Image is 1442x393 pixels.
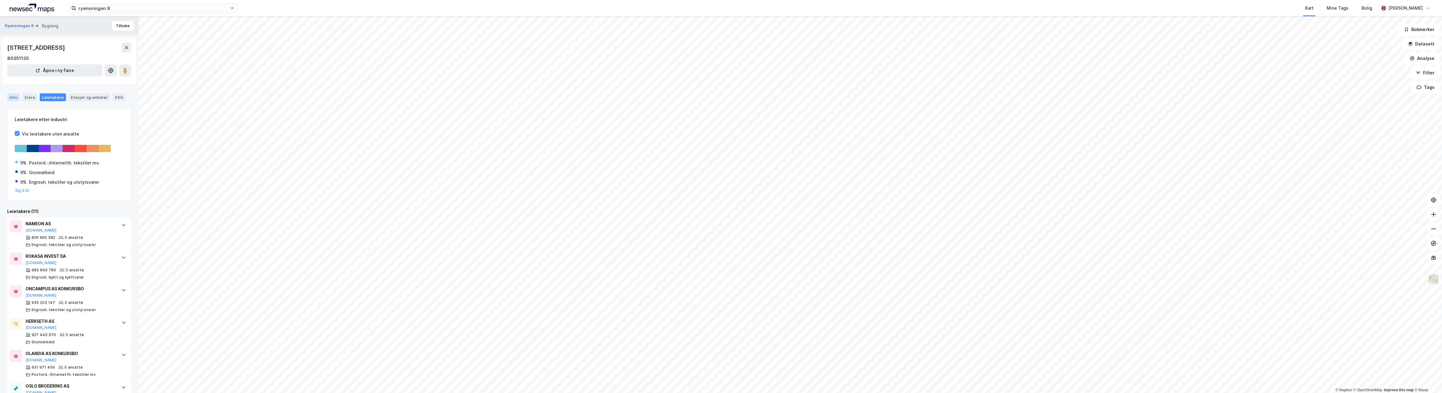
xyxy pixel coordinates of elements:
button: Og 5 til [15,188,29,193]
button: Åpne i ny fane [7,64,102,76]
div: 0 ansatte [65,300,83,305]
div: [PERSON_NAME] [1388,5,1423,12]
div: Eiere [22,93,37,101]
div: Engrosh. tekstiler og utstyrsvarer [32,242,96,247]
div: Leietakere [40,93,66,101]
div: Bygning [42,22,58,30]
div: Engrosh. tekstiler og utstyrsvarer [32,307,96,312]
img: Z [1428,274,1439,285]
div: 935 203 147 [32,300,55,305]
div: 0 ansatte [66,268,84,273]
div: Kart [1305,5,1313,12]
div: 9% [20,179,26,186]
a: Mapbox [1335,388,1352,392]
div: 985 846 790 [32,268,56,273]
div: 0 ansatte [66,332,84,337]
div: Grunnarbeid [29,169,54,176]
div: Leietakere etter industri [15,116,124,123]
div: HERRSETH AS [26,318,115,325]
div: 80351135 [7,55,29,62]
img: logo.a4113a55bc3d86da70a041830d287a7e.svg [10,4,54,13]
button: [DOMAIN_NAME] [26,358,57,363]
div: Info [7,93,20,101]
div: OSLO BRODERING AS [26,382,115,390]
div: ESG [113,93,126,101]
button: [DOMAIN_NAME] [26,325,57,330]
button: Bokmerker [1399,23,1440,36]
div: Grunnarbeid [32,340,54,345]
div: Engrosh. kjøtt og kjøttvarer [32,275,84,280]
button: Filter [1411,67,1440,79]
div: Mine Tags [1327,5,1348,12]
button: Ryensvingen 8 [5,23,35,29]
div: Postord.-/Internetth. tekstiler mv. [32,372,97,377]
input: Søk på adresse, matrikkel, gårdeiere, leietakere eller personer [76,4,230,13]
button: Analyse [1405,52,1440,64]
div: OLANDIA AS KONKURSBO [26,350,115,357]
button: [DOMAIN_NAME] [26,293,57,298]
button: [DOMAIN_NAME] [26,260,57,265]
button: Datasett [1403,38,1440,50]
button: Tags [1412,81,1440,93]
div: 927 445 670 [32,332,56,337]
div: 0 ansatte [64,365,83,370]
div: 931 971 409 [32,365,55,370]
div: Vis leietakere uten ansatte [22,130,79,138]
div: 9% [20,169,26,176]
div: 9% [20,159,26,167]
iframe: Chat Widget [1412,364,1442,393]
div: Etasjer og enheter [71,95,108,100]
div: Leietakere (11) [7,208,131,215]
div: Engrosh. tekstiler og utstyrsvarer [29,179,99,186]
div: 826 960 582 [32,235,55,240]
div: NAMEON AS [26,220,115,227]
a: Improve this map [1384,388,1414,392]
div: ONCAMPUS AS KONKURSBO [26,285,115,292]
div: Postord.-/Internetth. tekstiler mv. [29,159,100,167]
button: Tilbake [112,21,134,31]
div: Bolig [1362,5,1372,12]
div: ROKASA INVEST DA [26,253,115,260]
button: [DOMAIN_NAME] [26,228,57,233]
div: [STREET_ADDRESS] [7,43,66,52]
a: OpenStreetMap [1353,388,1382,392]
div: 0 ansatte [65,235,83,240]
